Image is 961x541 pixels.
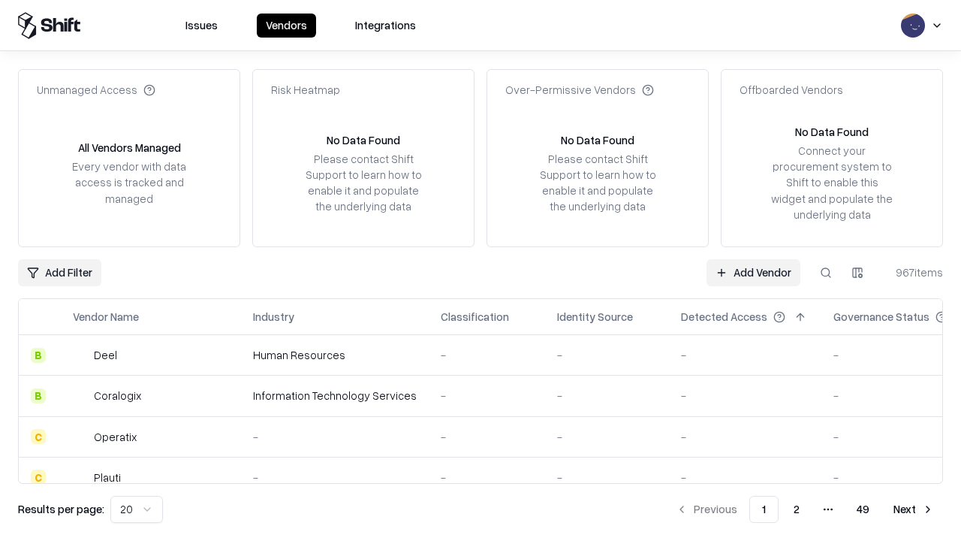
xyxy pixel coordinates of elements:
[253,347,417,363] div: Human Resources
[346,14,425,38] button: Integrations
[301,151,426,215] div: Please contact Shift Support to learn how to enable it and populate the underlying data
[94,470,121,485] div: Plauti
[253,429,417,445] div: -
[31,470,46,485] div: C
[681,388,809,403] div: -
[706,259,800,286] a: Add Vendor
[557,309,633,325] div: Identity Source
[770,143,894,222] div: Connect your procurement system to Shift to enable this widget and populate the underlying data
[257,14,316,38] button: Vendors
[667,496,943,523] nav: pagination
[441,470,533,485] div: -
[833,309,929,325] div: Governance Status
[176,14,227,38] button: Issues
[782,496,812,523] button: 2
[253,309,294,325] div: Industry
[505,82,654,98] div: Over-Permissive Vendors
[67,159,191,206] div: Every vendor with data access is tracked and managed
[73,470,88,485] img: Plauti
[557,470,657,485] div: -
[31,388,46,403] div: B
[681,309,767,325] div: Detected Access
[795,124,869,140] div: No Data Found
[31,429,46,444] div: C
[78,140,181,156] div: All Vendors Managed
[73,348,88,363] img: Deel
[681,470,809,485] div: -
[681,347,809,363] div: -
[327,132,400,148] div: No Data Found
[73,388,88,403] img: Coralogix
[441,429,533,445] div: -
[73,309,139,325] div: Vendor Name
[253,470,417,485] div: -
[557,429,657,445] div: -
[557,347,657,363] div: -
[561,132,634,148] div: No Data Found
[18,259,101,286] button: Add Filter
[271,82,340,98] div: Risk Heatmap
[749,496,779,523] button: 1
[535,151,660,215] div: Please contact Shift Support to learn how to enable it and populate the underlying data
[681,429,809,445] div: -
[441,347,533,363] div: -
[94,429,137,445] div: Operatix
[73,429,88,444] img: Operatix
[441,309,509,325] div: Classification
[883,264,943,280] div: 967 items
[94,388,141,403] div: Coralogix
[253,388,417,403] div: Information Technology Services
[18,501,104,517] p: Results per page:
[740,82,843,98] div: Offboarded Vendors
[37,82,155,98] div: Unmanaged Access
[441,388,533,403] div: -
[31,348,46,363] div: B
[845,496,881,523] button: 49
[94,347,117,363] div: Deel
[557,388,657,403] div: -
[884,496,943,523] button: Next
